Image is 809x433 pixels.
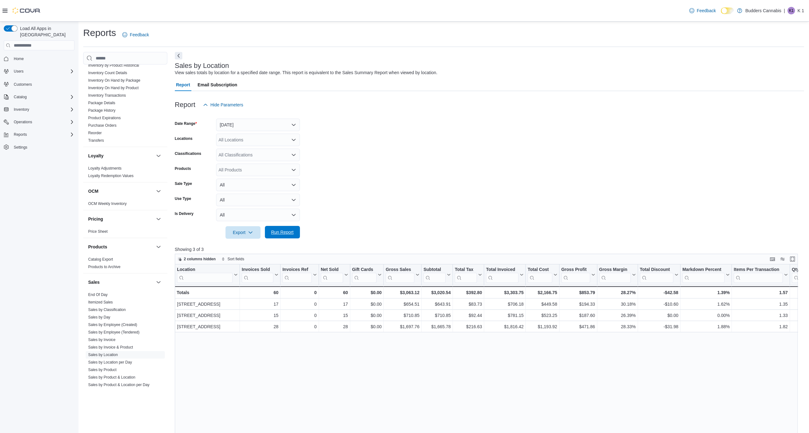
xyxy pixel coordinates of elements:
span: Report [176,79,190,91]
span: Sales by Employee (Tendered) [88,330,139,335]
button: All [216,179,300,191]
div: 1.35 [734,300,787,308]
div: [STREET_ADDRESS] [177,300,238,308]
a: Sales by Location [88,353,118,357]
h3: Sales [88,279,100,285]
div: 28.27% [599,289,635,296]
span: Email Subscription [198,79,237,91]
div: Total Tax [455,267,477,273]
a: Sales by Day [88,315,110,319]
a: Sales by Employee (Tendered) [88,330,139,334]
p: Showing 3 of 3 [175,246,804,252]
div: -$42.58 [640,289,678,296]
button: Net Sold [321,267,348,283]
span: Load All Apps in [GEOGRAPHIC_DATA] [18,25,74,38]
div: Total Invoiced [486,267,518,273]
div: 0.00% [682,312,730,319]
span: Users [14,69,23,74]
div: $710.85 [423,312,451,319]
div: Total Cost [528,267,552,273]
span: Package Details [88,100,115,105]
label: Is Delivery [175,211,194,216]
button: Run Report [265,226,300,238]
div: Gift Cards [352,267,377,273]
div: 28 [242,323,278,330]
span: Products to Archive [88,264,120,269]
span: Inventory On Hand by Product [88,85,139,90]
a: Catalog Export [88,257,113,262]
span: Catalog [14,94,27,99]
div: 17 [242,300,278,308]
a: Customers [11,81,34,88]
div: Sales [83,291,167,399]
span: Customers [14,82,32,87]
span: Inventory Transactions [88,93,126,98]
div: $1,665.78 [423,323,451,330]
a: Inventory Count Details [88,71,127,75]
button: Hide Parameters [200,99,246,111]
span: Catalog Export [88,257,113,262]
button: Invoices Ref [282,267,316,283]
span: Home [11,55,74,63]
div: $92.44 [455,312,482,319]
h3: Loyalty [88,153,104,159]
div: [STREET_ADDRESS] [177,323,238,330]
span: Home [14,56,24,61]
span: Transfers [88,138,104,143]
div: Items Per Transaction [734,267,782,283]
nav: Complex example [4,52,74,168]
div: Loyalty [83,165,167,182]
span: Inventory [14,107,29,112]
div: -$10.60 [640,300,678,308]
div: Invoices Sold [242,267,273,283]
div: 1.88% [682,323,730,330]
div: Gift Card Sales [352,267,377,283]
span: Reports [11,131,74,138]
div: $523.25 [528,312,557,319]
span: Product Expirations [88,115,121,120]
span: Sales by Employee (Created) [88,322,137,327]
a: Loyalty Redemption Values [88,174,134,178]
div: Invoices Ref [282,267,311,283]
button: Reports [11,131,29,138]
button: Total Invoiced [486,267,523,283]
button: Gross Sales [386,267,419,283]
div: Total Discount [640,267,673,273]
label: Use Type [175,196,191,201]
label: Products [175,166,191,171]
div: 0 [282,323,316,330]
button: Open list of options [291,137,296,142]
div: Gross Margin [599,267,630,273]
span: Hide Parameters [210,102,243,108]
div: Invoices Ref [282,267,311,273]
span: Sales by Product & Location per Day [88,382,149,387]
button: Inventory [1,105,77,114]
button: Users [11,68,26,75]
div: 1.57 [734,289,787,296]
button: [DATE] [216,119,300,131]
span: Catalog [11,93,74,101]
div: 15 [242,312,278,319]
button: Sales [88,279,154,285]
div: $2,166.75 [528,289,557,296]
div: Markdown Percent [682,267,725,283]
span: Customers [11,80,74,88]
button: Enter fullscreen [789,255,796,263]
span: K1 [789,7,794,14]
div: Gross Profit [561,267,590,283]
button: Items Per Transaction [734,267,787,283]
h3: Report [175,101,195,109]
div: $654.51 [386,300,419,308]
div: Inventory [83,54,167,147]
a: Settings [11,144,30,151]
button: Sales [155,278,162,286]
button: Home [1,54,77,63]
div: Markdown Percent [682,267,725,273]
h1: Reports [83,27,116,39]
div: 28 [321,323,348,330]
span: Sales by Day [88,315,110,320]
span: Settings [14,145,27,150]
button: Customers [1,79,77,89]
a: Sales by Product & Location [88,375,135,380]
